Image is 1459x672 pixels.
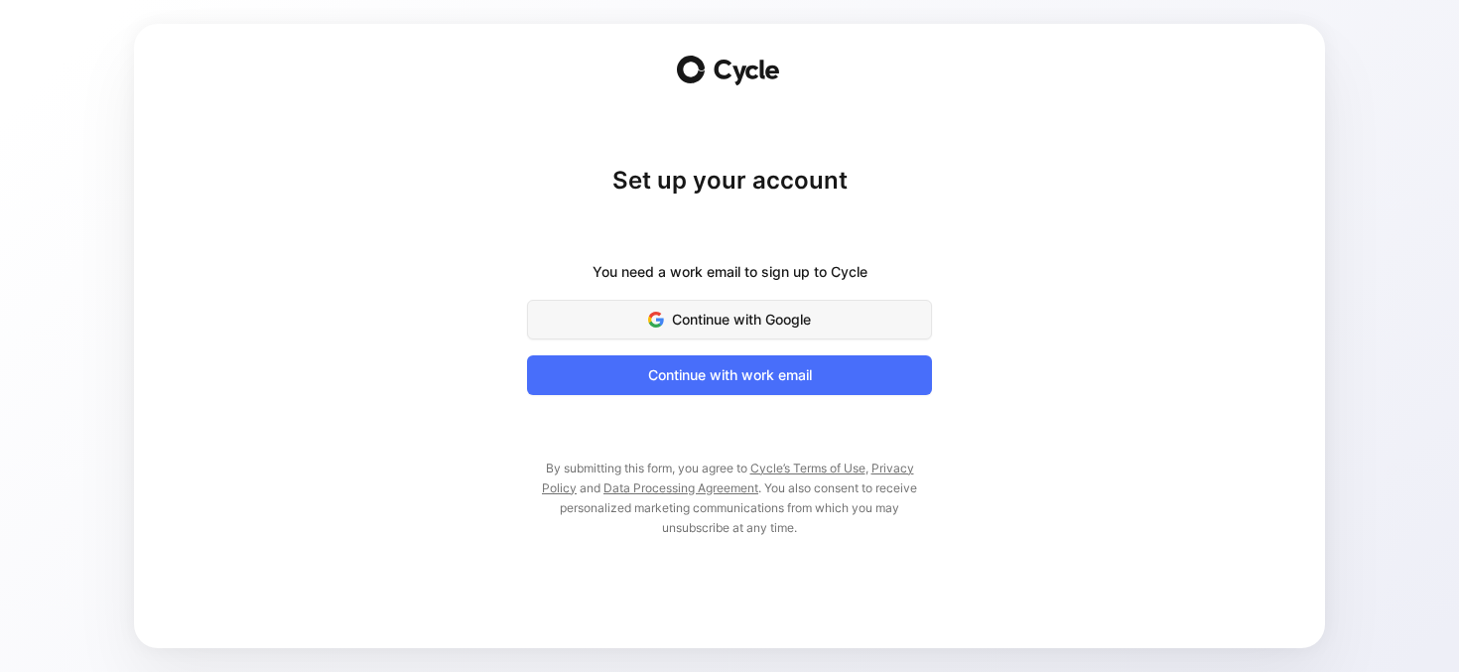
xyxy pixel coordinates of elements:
span: Continue with work email [552,363,907,387]
p: By submitting this form, you agree to , and . You also consent to receive personalized marketing ... [527,459,932,538]
button: Continue with work email [527,355,932,395]
h1: Set up your account [527,165,932,197]
div: You need a work email to sign up to Cycle [593,260,867,284]
span: Continue with Google [552,308,907,332]
a: Data Processing Agreement [603,480,758,495]
a: Cycle’s Terms of Use [750,461,865,475]
a: Privacy Policy [542,461,914,495]
button: Continue with Google [527,300,932,339]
